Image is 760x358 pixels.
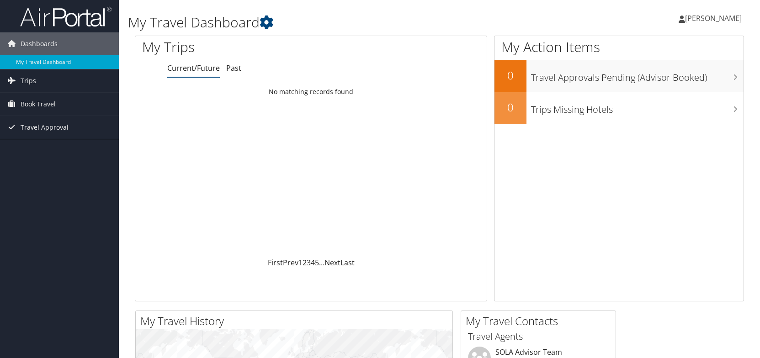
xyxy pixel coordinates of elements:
[494,68,526,83] h2: 0
[319,258,324,268] span: …
[303,258,307,268] a: 2
[494,60,744,92] a: 0Travel Approvals Pending (Advisor Booked)
[315,258,319,268] a: 5
[324,258,340,268] a: Next
[20,6,112,27] img: airportal-logo.png
[21,93,56,116] span: Book Travel
[21,116,69,139] span: Travel Approval
[268,258,283,268] a: First
[21,69,36,92] span: Trips
[140,313,452,329] h2: My Travel History
[135,84,487,100] td: No matching records found
[142,37,334,57] h1: My Trips
[298,258,303,268] a: 1
[494,37,744,57] h1: My Action Items
[307,258,311,268] a: 3
[311,258,315,268] a: 4
[494,100,526,115] h2: 0
[128,13,543,32] h1: My Travel Dashboard
[531,67,744,84] h3: Travel Approvals Pending (Advisor Booked)
[167,63,220,73] a: Current/Future
[685,13,742,23] span: [PERSON_NAME]
[468,330,609,343] h3: Travel Agents
[494,92,744,124] a: 0Trips Missing Hotels
[340,258,355,268] a: Last
[283,258,298,268] a: Prev
[679,5,751,32] a: [PERSON_NAME]
[21,32,58,55] span: Dashboards
[531,99,744,116] h3: Trips Missing Hotels
[466,313,616,329] h2: My Travel Contacts
[226,63,241,73] a: Past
